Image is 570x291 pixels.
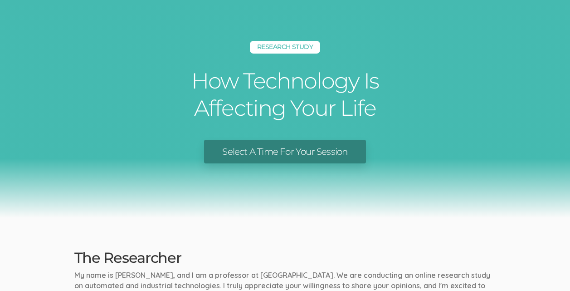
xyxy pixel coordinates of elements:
[525,247,570,291] iframe: Chat Widget
[250,41,320,54] h5: Research Study
[204,140,365,164] a: Select A Time For Your Session
[149,67,421,122] h1: How Technology Is Affecting Your Life
[74,250,496,266] h2: The Researcher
